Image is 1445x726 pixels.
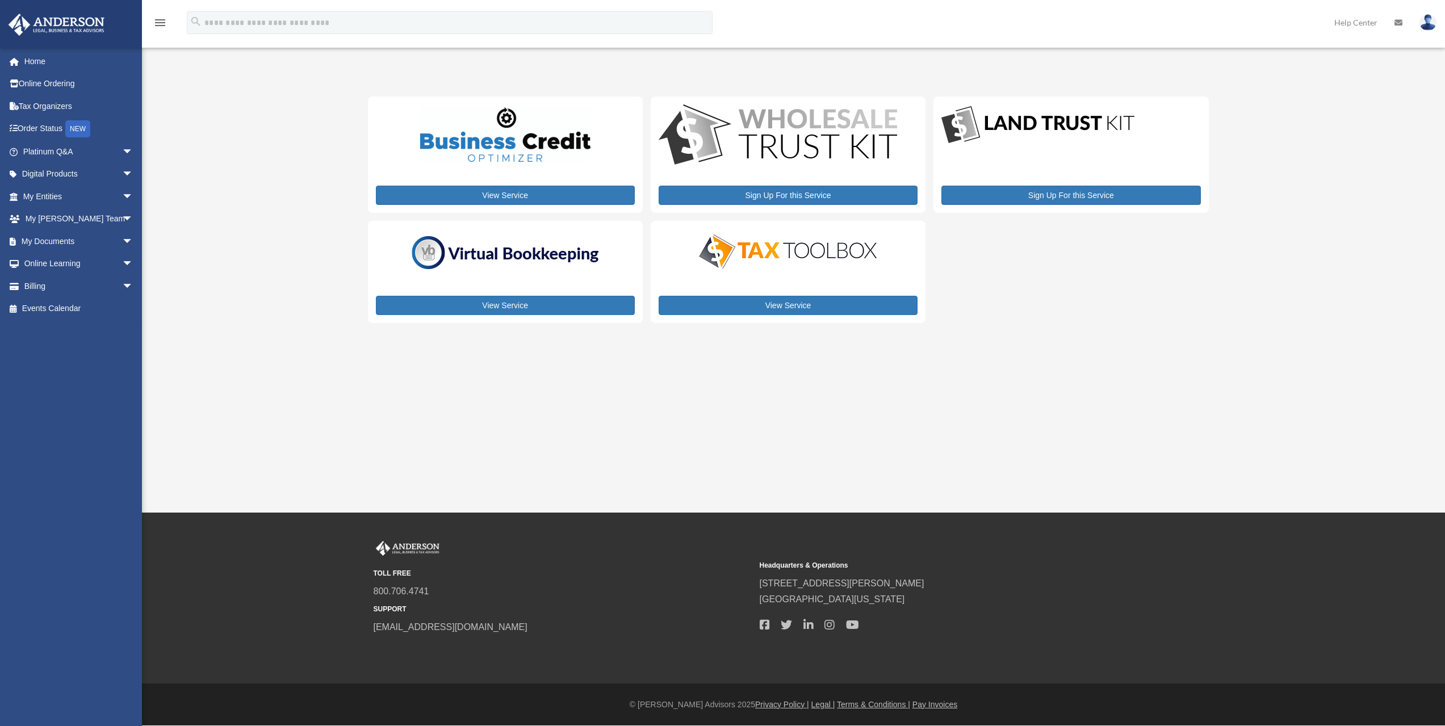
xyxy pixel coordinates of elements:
a: 800.706.4741 [374,586,429,596]
a: Digital Productsarrow_drop_down [8,163,145,186]
div: © [PERSON_NAME] Advisors 2025 [142,698,1445,712]
small: Headquarters & Operations [760,560,1138,572]
a: [STREET_ADDRESS][PERSON_NAME] [760,578,924,588]
span: arrow_drop_down [122,208,145,231]
span: arrow_drop_down [122,163,145,186]
div: NEW [65,120,90,137]
span: arrow_drop_down [122,230,145,253]
a: View Service [376,296,635,315]
a: menu [153,20,167,30]
span: arrow_drop_down [122,275,145,298]
a: My Entitiesarrow_drop_down [8,185,150,208]
img: User Pic [1419,14,1436,31]
a: Sign Up For this Service [659,186,918,205]
span: arrow_drop_down [122,140,145,163]
a: Online Ordering [8,73,150,95]
img: WS-Trust-Kit-lgo-1.jpg [659,104,897,167]
img: Anderson Advisors Platinum Portal [5,14,108,36]
a: Platinum Q&Aarrow_drop_down [8,140,150,163]
a: Tax Organizers [8,95,150,117]
img: Anderson Advisors Platinum Portal [374,541,442,556]
a: Order StatusNEW [8,117,150,141]
a: [GEOGRAPHIC_DATA][US_STATE] [760,594,905,604]
i: menu [153,16,167,30]
a: Privacy Policy | [755,700,809,709]
a: Home [8,50,150,73]
a: Events Calendar [8,297,150,320]
i: search [190,15,202,28]
a: [EMAIL_ADDRESS][DOMAIN_NAME] [374,622,527,632]
a: Pay Invoices [912,700,957,709]
span: arrow_drop_down [122,185,145,208]
a: View Service [376,186,635,205]
img: LandTrust_lgo-1.jpg [941,104,1134,146]
a: Sign Up For this Service [941,186,1200,205]
a: Online Learningarrow_drop_down [8,253,150,275]
a: My Documentsarrow_drop_down [8,230,150,253]
a: My [PERSON_NAME] Teamarrow_drop_down [8,208,150,230]
span: arrow_drop_down [122,253,145,276]
a: Legal | [811,700,835,709]
a: View Service [659,296,918,315]
a: Billingarrow_drop_down [8,275,150,297]
a: Terms & Conditions | [837,700,910,709]
small: TOLL FREE [374,568,752,580]
small: SUPPORT [374,603,752,615]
